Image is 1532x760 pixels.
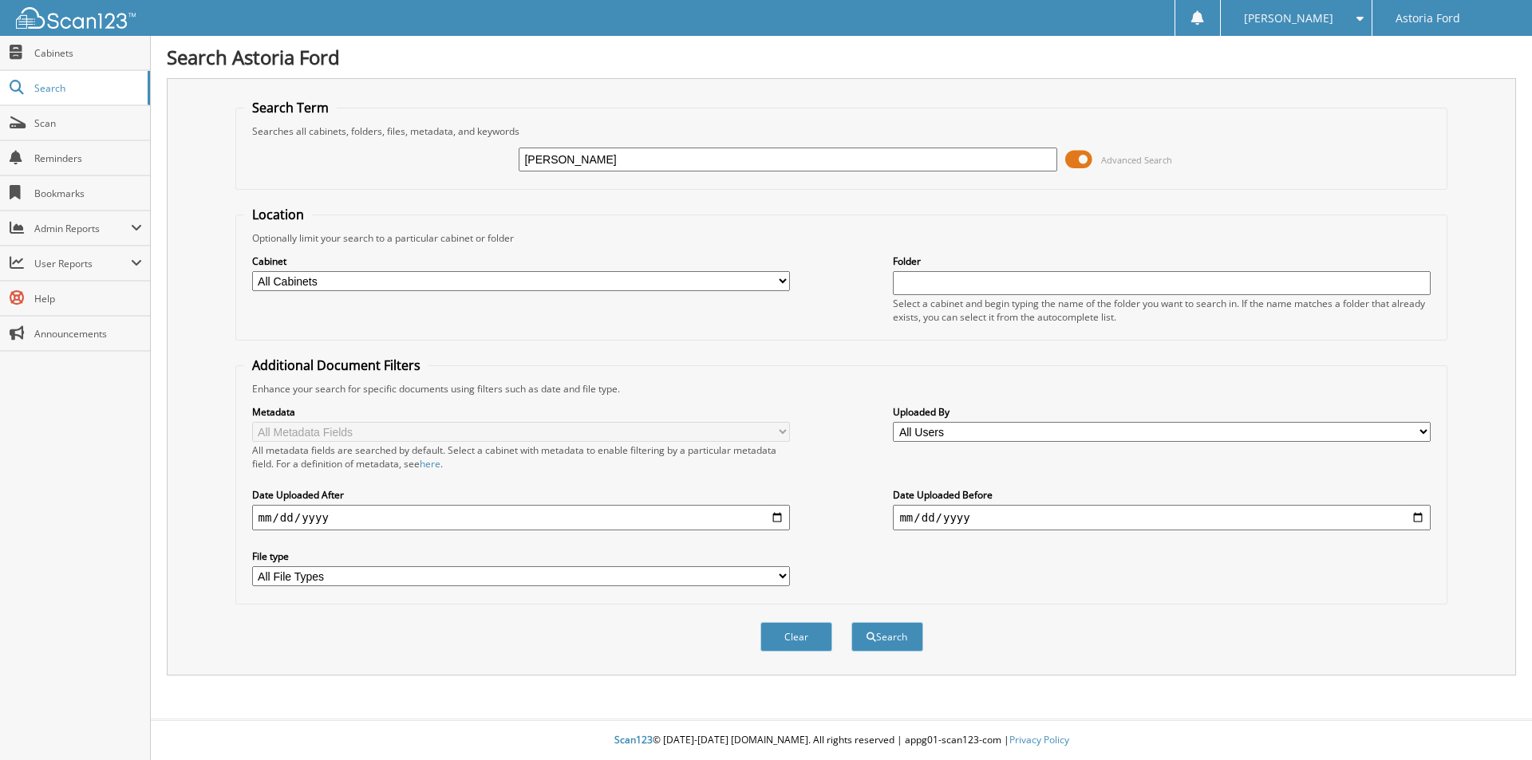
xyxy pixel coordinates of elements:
span: Scan123 [614,733,653,746]
div: Select a cabinet and begin typing the name of the folder you want to search in. If the name match... [893,297,1431,324]
legend: Search Term [244,99,337,116]
span: Cabinets [34,46,142,60]
button: Clear [760,622,832,652]
input: start [252,505,790,530]
label: Metadata [252,405,790,419]
label: Date Uploaded Before [893,488,1431,502]
div: Searches all cabinets, folders, files, metadata, and keywords [244,124,1439,138]
div: Optionally limit your search to a particular cabinet or folder [244,231,1439,245]
label: Cabinet [252,254,790,268]
div: All metadata fields are searched by default. Select a cabinet with metadata to enable filtering b... [252,443,790,471]
span: User Reports [34,257,131,270]
a: Privacy Policy [1009,733,1069,746]
iframe: Chat Widget [1452,683,1532,760]
button: Search [851,622,923,652]
span: [PERSON_NAME] [1244,14,1333,23]
legend: Additional Document Filters [244,356,428,374]
img: scan123-logo-white.svg [16,7,136,29]
span: Scan [34,116,142,130]
span: Search [34,81,140,95]
label: Folder [893,254,1431,268]
span: Help [34,292,142,305]
label: File type [252,549,790,563]
span: Advanced Search [1101,154,1172,166]
a: here [420,457,440,471]
div: Enhance your search for specific documents using filters such as date and file type. [244,382,1439,396]
label: Date Uploaded After [252,488,790,502]
span: Bookmarks [34,187,142,200]
div: © [DATE]-[DATE] [DOMAIN_NAME]. All rights reserved | appg01-scan123-com | [151,721,1532,760]
legend: Location [244,206,312,223]
label: Uploaded By [893,405,1431,419]
h1: Search Astoria Ford [167,44,1516,70]
input: end [893,505,1431,530]
span: Admin Reports [34,222,131,235]
span: Announcements [34,327,142,341]
span: Reminders [34,152,142,165]
span: Astoria Ford [1396,14,1460,23]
